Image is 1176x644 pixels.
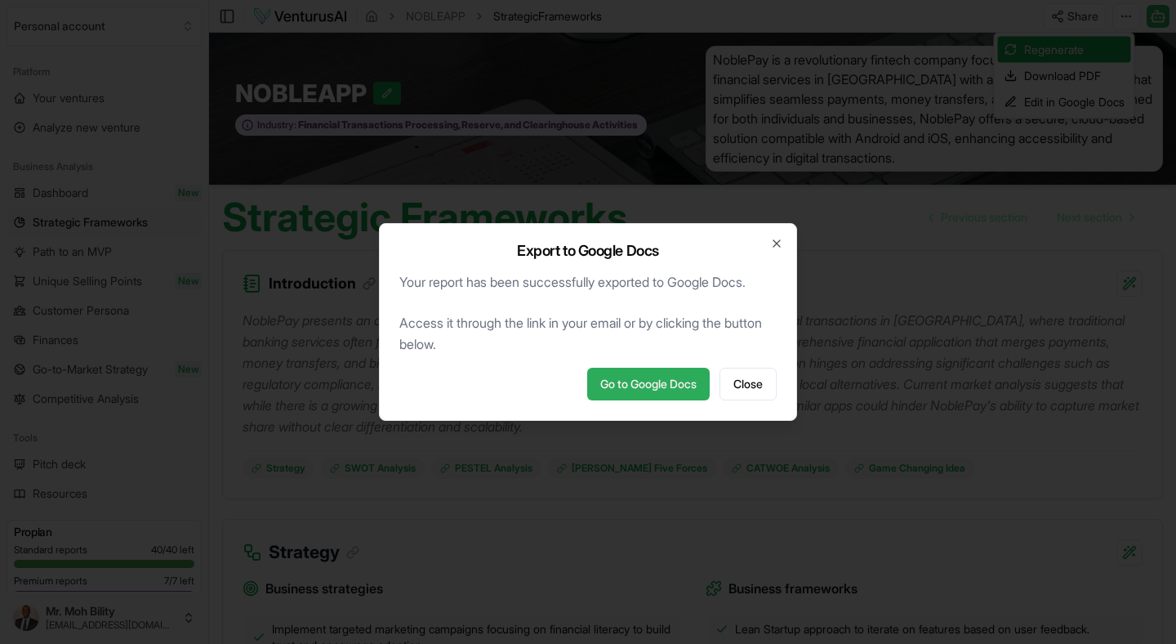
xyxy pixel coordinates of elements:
a: Go to Google Docs [587,368,710,400]
p: Your report has been successfully exported to Google Docs. [399,271,777,293]
h2: Export to Google Docs [517,244,659,258]
button: Close [719,368,777,400]
p: Access it through the link in your email or by clicking the button below. [399,312,777,355]
span: Close [733,376,763,392]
